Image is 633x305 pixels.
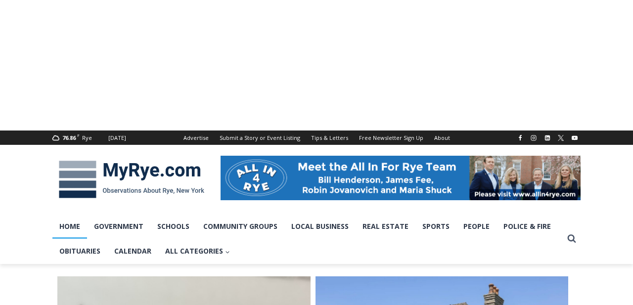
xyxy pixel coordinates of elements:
[429,131,455,145] a: About
[62,134,76,141] span: 76.86
[82,133,92,142] div: Rye
[514,132,526,144] a: Facebook
[497,214,558,239] a: Police & Fire
[150,214,196,239] a: Schools
[214,131,306,145] a: Submit a Story or Event Listing
[356,214,415,239] a: Real Estate
[77,132,80,138] span: F
[165,246,230,257] span: All Categories
[221,156,581,200] img: All in for Rye
[178,131,455,145] nav: Secondary Navigation
[52,214,87,239] a: Home
[284,214,356,239] a: Local Business
[52,154,211,205] img: MyRye.com
[87,214,150,239] a: Government
[158,239,237,263] a: All Categories
[542,132,553,144] a: Linkedin
[528,132,540,144] a: Instagram
[52,239,107,263] a: Obituaries
[107,239,158,263] a: Calendar
[569,132,581,144] a: YouTube
[415,214,456,239] a: Sports
[456,214,497,239] a: People
[306,131,354,145] a: Tips & Letters
[354,131,429,145] a: Free Newsletter Sign Up
[196,214,284,239] a: Community Groups
[52,214,563,264] nav: Primary Navigation
[563,230,581,248] button: View Search Form
[108,133,126,142] div: [DATE]
[178,131,214,145] a: Advertise
[555,132,567,144] a: X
